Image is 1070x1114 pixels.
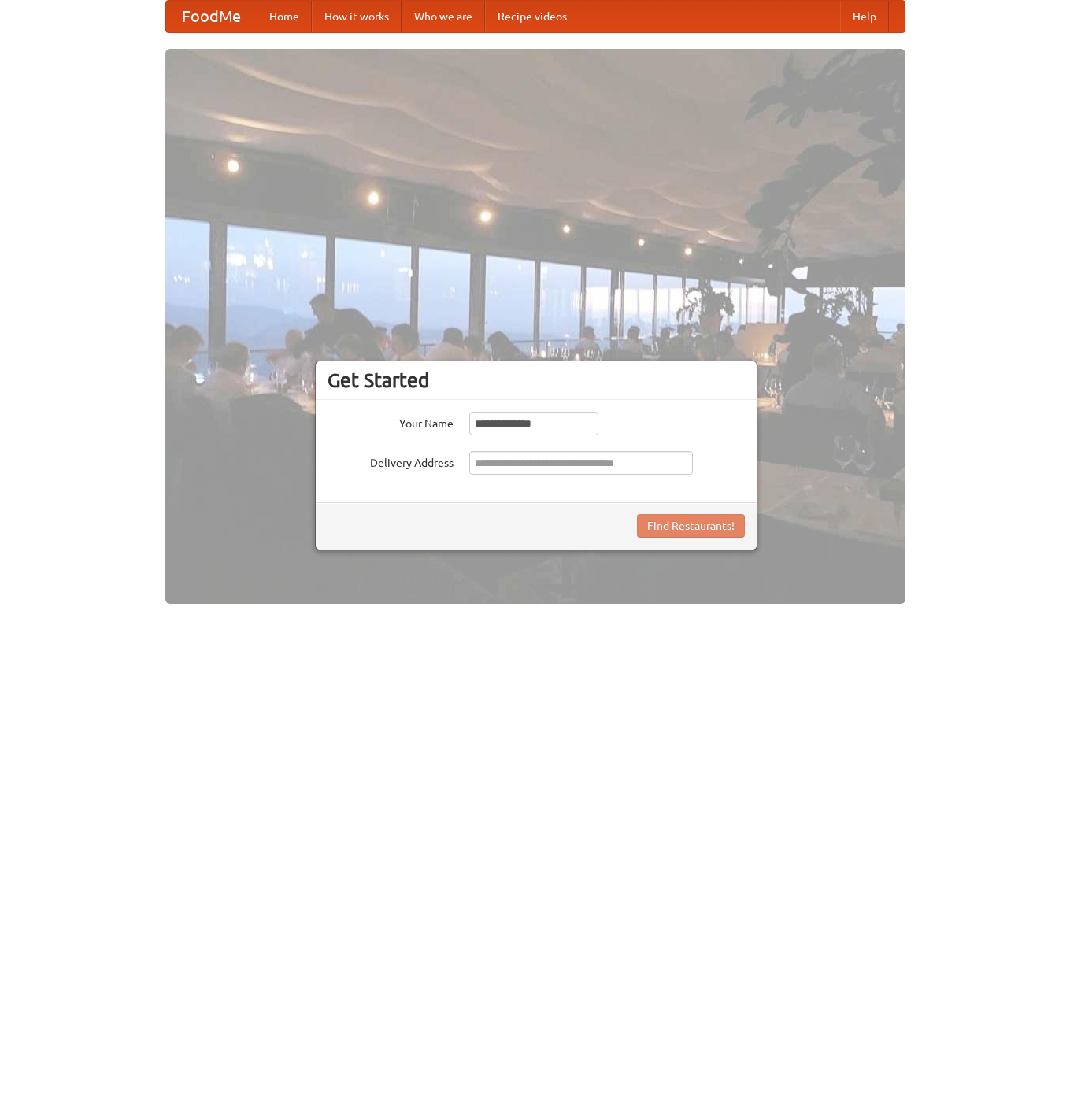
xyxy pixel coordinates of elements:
[257,1,312,32] a: Home
[637,514,745,538] button: Find Restaurants!
[328,451,454,471] label: Delivery Address
[328,368,745,392] h3: Get Started
[402,1,485,32] a: Who we are
[840,1,889,32] a: Help
[328,412,454,431] label: Your Name
[485,1,579,32] a: Recipe videos
[166,1,257,32] a: FoodMe
[312,1,402,32] a: How it works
